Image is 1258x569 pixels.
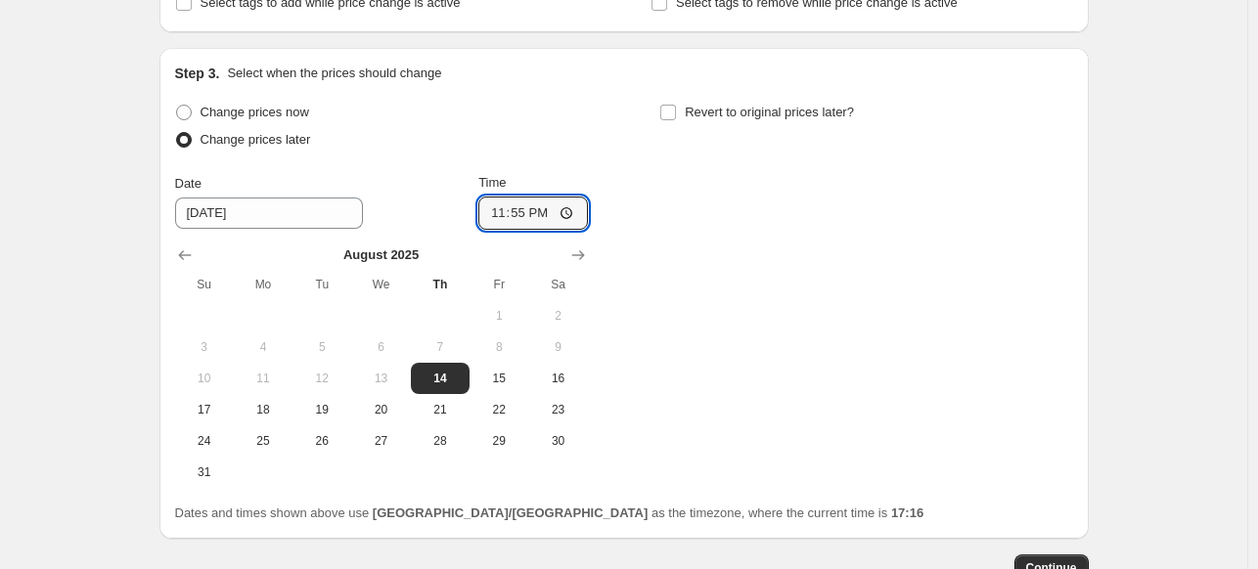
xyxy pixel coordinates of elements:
button: Wednesday August 20 2025 [351,394,410,425]
button: Show previous month, July 2025 [171,241,199,269]
b: [GEOGRAPHIC_DATA]/[GEOGRAPHIC_DATA] [373,505,648,520]
button: Show next month, September 2025 [564,241,592,269]
button: Friday August 29 2025 [470,425,528,457]
button: Monday August 25 2025 [234,425,292,457]
span: 18 [242,402,285,417]
span: 21 [419,402,462,417]
th: Sunday [175,269,234,300]
span: 26 [300,433,343,449]
b: 17:16 [891,505,923,520]
button: Wednesday August 13 2025 [351,363,410,394]
span: 31 [183,464,226,480]
button: Thursday August 28 2025 [411,425,470,457]
span: 16 [536,371,579,386]
th: Thursday [411,269,470,300]
button: Monday August 11 2025 [234,363,292,394]
button: Friday August 15 2025 [470,363,528,394]
span: 17 [183,402,226,417]
span: Su [183,277,226,292]
p: Select when the prices should change [227,64,441,83]
button: Tuesday August 19 2025 [292,394,351,425]
button: Tuesday August 12 2025 [292,363,351,394]
button: Sunday August 17 2025 [175,394,234,425]
button: Tuesday August 26 2025 [292,425,351,457]
span: 14 [419,371,462,386]
button: Saturday August 16 2025 [528,363,587,394]
span: 11 [242,371,285,386]
span: Sa [536,277,579,292]
span: Revert to original prices later? [685,105,854,119]
span: Dates and times shown above use as the timezone, where the current time is [175,505,924,520]
button: Sunday August 3 2025 [175,331,234,363]
span: 15 [477,371,520,386]
button: Sunday August 31 2025 [175,457,234,488]
button: Sunday August 24 2025 [175,425,234,457]
span: 23 [536,402,579,417]
span: 13 [359,371,402,386]
span: 24 [183,433,226,449]
span: Date [175,176,202,191]
span: 6 [359,339,402,355]
span: 28 [419,433,462,449]
button: Wednesday August 27 2025 [351,425,410,457]
button: Friday August 8 2025 [470,331,528,363]
button: Friday August 1 2025 [470,300,528,331]
button: Friday August 22 2025 [470,394,528,425]
span: 10 [183,371,226,386]
span: 1 [477,308,520,324]
span: We [359,277,402,292]
button: Monday August 18 2025 [234,394,292,425]
h2: Step 3. [175,64,220,83]
span: 9 [536,339,579,355]
span: 5 [300,339,343,355]
button: Sunday August 10 2025 [175,363,234,394]
th: Tuesday [292,269,351,300]
span: 25 [242,433,285,449]
span: 3 [183,339,226,355]
span: Change prices later [201,132,311,147]
span: 2 [536,308,579,324]
span: 22 [477,402,520,417]
button: Saturday August 2 2025 [528,300,587,331]
span: 12 [300,371,343,386]
th: Friday [470,269,528,300]
span: 8 [477,339,520,355]
button: Saturday August 9 2025 [528,331,587,363]
th: Saturday [528,269,587,300]
span: 4 [242,339,285,355]
span: Change prices now [201,105,309,119]
input: 8/14/2025 [175,197,363,229]
button: Monday August 4 2025 [234,331,292,363]
span: 27 [359,433,402,449]
input: 12:00 [478,197,588,230]
span: Mo [242,277,285,292]
button: Saturday August 30 2025 [528,425,587,457]
span: 30 [536,433,579,449]
button: Tuesday August 5 2025 [292,331,351,363]
span: 20 [359,402,402,417]
span: 7 [419,339,462,355]
span: Fr [477,277,520,292]
button: Thursday August 21 2025 [411,394,470,425]
button: Saturday August 23 2025 [528,394,587,425]
button: Wednesday August 6 2025 [351,331,410,363]
th: Monday [234,269,292,300]
span: Time [478,175,506,190]
span: 19 [300,402,343,417]
span: 29 [477,433,520,449]
span: Th [419,277,462,292]
button: Thursday August 7 2025 [411,331,470,363]
span: Tu [300,277,343,292]
th: Wednesday [351,269,410,300]
button: Today Thursday August 14 2025 [411,363,470,394]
